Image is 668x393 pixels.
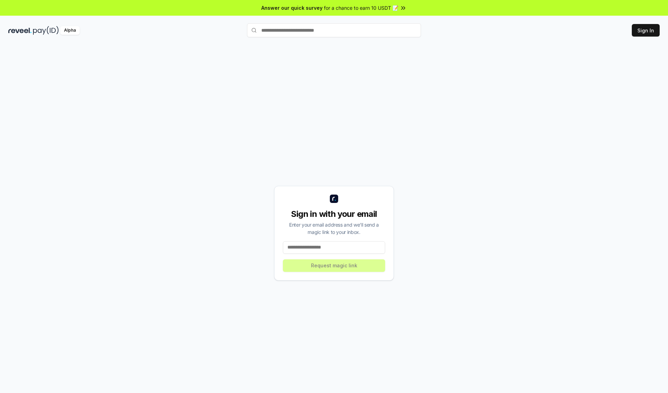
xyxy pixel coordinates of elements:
img: logo_small [330,195,338,203]
span: for a chance to earn 10 USDT 📝 [324,4,398,11]
span: Answer our quick survey [261,4,323,11]
img: reveel_dark [8,26,32,35]
div: Sign in with your email [283,209,385,220]
div: Enter your email address and we’ll send a magic link to your inbox. [283,221,385,236]
img: pay_id [33,26,59,35]
button: Sign In [632,24,660,37]
div: Alpha [60,26,80,35]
